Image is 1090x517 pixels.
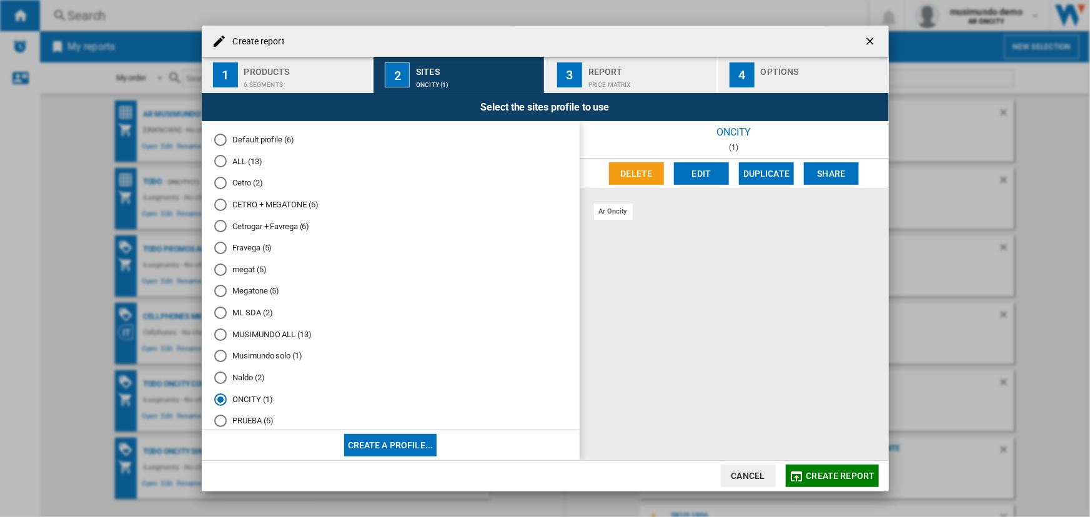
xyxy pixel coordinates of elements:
[214,415,567,427] md-radio-button: PRUEBA (5)
[214,372,567,384] md-radio-button: Naldo (2)
[859,29,884,54] button: getI18NText('BUTTONS.CLOSE_DIALOG')
[385,62,410,87] div: 2
[214,199,567,210] md-radio-button: CETRO + MEGATONE (6)
[214,242,567,254] md-radio-button: Fravega (5)
[202,93,889,121] div: Select the sites profile to use
[214,134,567,145] md-radio-button: Default profile (6)
[214,393,567,405] md-radio-button: ONCITY (1)
[214,307,567,319] md-radio-button: ML SDA (2)
[214,220,567,232] md-radio-button: Cetrogar + Favrega (6)
[214,177,567,189] md-radio-button: Cetro (2)
[202,57,374,93] button: 1 Products 6 segments
[214,263,567,275] md-radio-button: megat (5)
[730,62,755,87] div: 4
[786,465,879,487] button: Create report
[806,471,875,481] span: Create report
[580,121,889,143] div: ONCITY
[588,75,711,88] div: Price Matrix
[721,465,776,487] button: Cancel
[344,434,437,456] button: Create a profile...
[580,143,889,152] div: (1)
[674,162,729,185] button: Edit
[227,36,285,48] h4: Create report
[213,62,238,87] div: 1
[864,35,879,50] ng-md-icon: getI18NText('BUTTONS.CLOSE_DIALOG')
[214,155,567,167] md-radio-button: ALL (13)
[546,57,718,93] button: 3 Report Price Matrix
[557,62,582,87] div: 3
[739,162,794,185] button: Duplicate
[416,75,539,88] div: ONCITY (1)
[214,285,567,297] md-radio-button: Megatone (5)
[588,62,711,75] div: Report
[244,62,367,75] div: Products
[594,204,633,219] div: ar oncity
[761,62,884,75] div: Options
[214,328,567,340] md-radio-button: MUSIMUNDO ALL (13)
[804,162,859,185] button: Share
[609,162,664,185] button: Delete
[374,57,545,93] button: 2 Sites ONCITY (1)
[416,62,539,75] div: Sites
[214,350,567,362] md-radio-button: Musimundo solo (1)
[718,57,889,93] button: 4 Options
[244,75,367,88] div: 6 segments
